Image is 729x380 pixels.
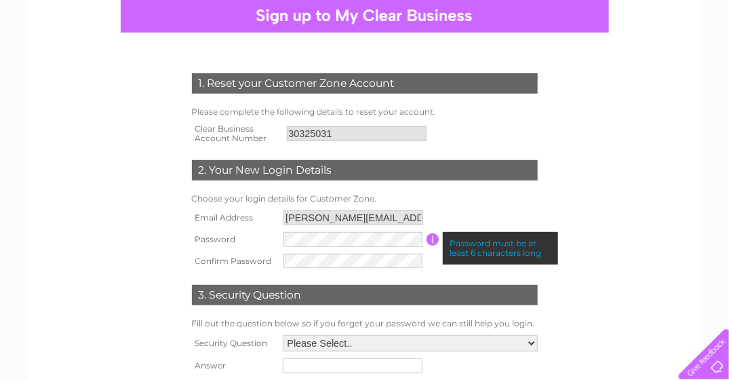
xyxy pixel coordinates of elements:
[26,35,95,77] img: logo.png
[539,58,565,68] a: Water
[473,7,567,24] a: 0333 014 3131
[611,58,652,68] a: Telecoms
[45,7,686,66] div: Clear Business is a trading name of Verastar Limited (registered in [GEOGRAPHIC_DATA] No. 3667643...
[192,73,538,94] div: 1. Reset your Customer Zone Account
[443,232,558,265] div: Password must be at least 6 characters long
[189,120,283,147] th: Clear Business Account Number
[688,58,721,68] a: Contact
[427,233,439,246] input: Information
[189,250,281,272] th: Confirm Password
[660,58,679,68] a: Blog
[192,285,538,305] div: 3. Security Question
[192,160,538,180] div: 2. Your New Login Details
[189,332,279,355] th: Security Question
[189,104,541,120] td: Please complete the following details to reset your account.
[573,58,603,68] a: Energy
[189,229,281,250] th: Password
[189,355,279,377] th: Answer
[189,316,541,332] td: Fill out the question below so if you forget your password we can still help you login.
[189,191,541,207] td: Choose your login details for Customer Zone.
[189,207,281,229] th: Email Address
